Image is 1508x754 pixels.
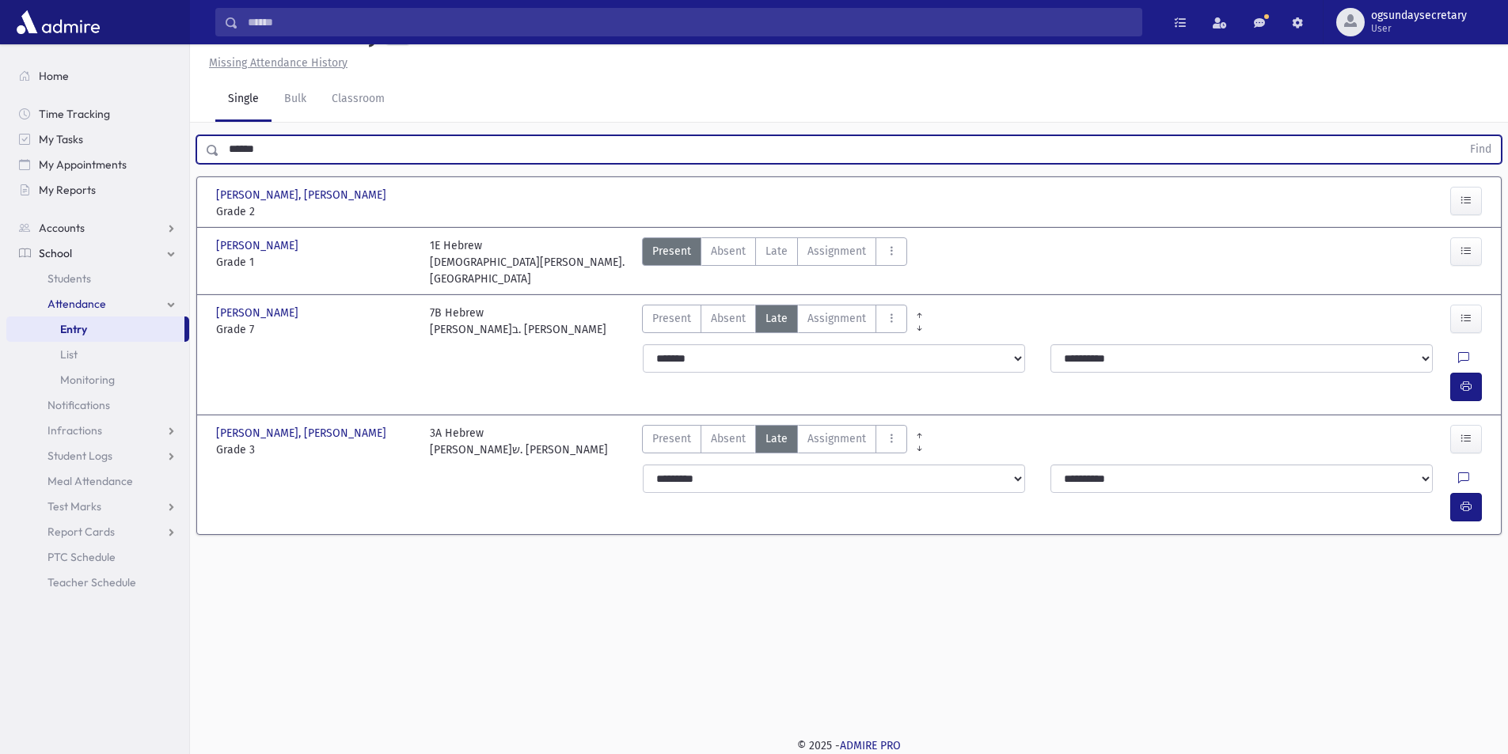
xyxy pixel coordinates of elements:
[47,449,112,463] span: Student Logs
[47,575,136,589] span: Teacher Schedule
[6,367,189,392] a: Monitoring
[216,254,414,271] span: Grade 1
[642,305,907,338] div: AttTypes
[6,392,189,418] a: Notifications
[216,305,302,321] span: [PERSON_NAME]
[47,297,106,311] span: Attendance
[216,237,302,254] span: [PERSON_NAME]
[47,271,91,286] span: Students
[6,494,189,519] a: Test Marks
[765,430,788,447] span: Late
[6,266,189,291] a: Students
[319,78,397,122] a: Classroom
[238,8,1141,36] input: Search
[642,425,907,458] div: AttTypes
[1461,136,1501,163] button: Find
[203,56,348,70] a: Missing Attendance History
[60,373,115,387] span: Monitoring
[1371,9,1467,22] span: ogsundaysecretary
[60,347,78,362] span: List
[47,499,101,513] span: Test Marks
[6,177,189,203] a: My Reports
[6,519,189,544] a: Report Cards
[209,56,348,70] u: Missing Attendance History
[6,215,189,241] a: Accounts
[216,441,414,458] span: Grade 3
[39,132,83,146] span: My Tasks
[652,430,691,447] span: Present
[765,243,788,260] span: Late
[430,237,628,287] div: 1E Hebrew [DEMOGRAPHIC_DATA][PERSON_NAME]. [GEOGRAPHIC_DATA]
[807,243,866,260] span: Assignment
[6,342,189,367] a: List
[430,305,606,338] div: 7B Hebrew [PERSON_NAME]ב. [PERSON_NAME]
[430,425,608,458] div: 3A Hebrew [PERSON_NAME]ש. [PERSON_NAME]
[6,241,189,266] a: School
[6,291,189,316] a: Attendance
[6,152,189,177] a: My Appointments
[47,550,116,564] span: PTC Schedule
[642,237,907,287] div: AttTypes
[215,78,272,122] a: Single
[13,6,104,38] img: AdmirePro
[39,221,85,235] span: Accounts
[765,310,788,327] span: Late
[6,63,189,89] a: Home
[1371,22,1467,35] span: User
[215,737,1483,754] div: © 2025 -
[6,544,189,570] a: PTC Schedule
[6,468,189,494] a: Meal Attendance
[272,78,319,122] a: Bulk
[39,183,96,197] span: My Reports
[6,443,189,468] a: Student Logs
[6,570,189,595] a: Teacher Schedule
[39,69,69,83] span: Home
[39,246,72,260] span: School
[711,430,746,447] span: Absent
[216,425,389,441] span: [PERSON_NAME], [PERSON_NAME]
[39,157,127,172] span: My Appointments
[216,321,414,338] span: Grade 7
[216,203,414,220] span: Grade 2
[652,310,691,327] span: Present
[807,310,866,327] span: Assignment
[652,243,691,260] span: Present
[47,525,115,539] span: Report Cards
[6,101,189,127] a: Time Tracking
[39,107,110,121] span: Time Tracking
[711,243,746,260] span: Absent
[6,127,189,152] a: My Tasks
[711,310,746,327] span: Absent
[6,316,184,342] a: Entry
[47,423,102,438] span: Infractions
[216,187,389,203] span: [PERSON_NAME], [PERSON_NAME]
[47,398,110,412] span: Notifications
[807,430,866,447] span: Assignment
[6,418,189,443] a: Infractions
[60,322,87,336] span: Entry
[47,474,133,488] span: Meal Attendance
